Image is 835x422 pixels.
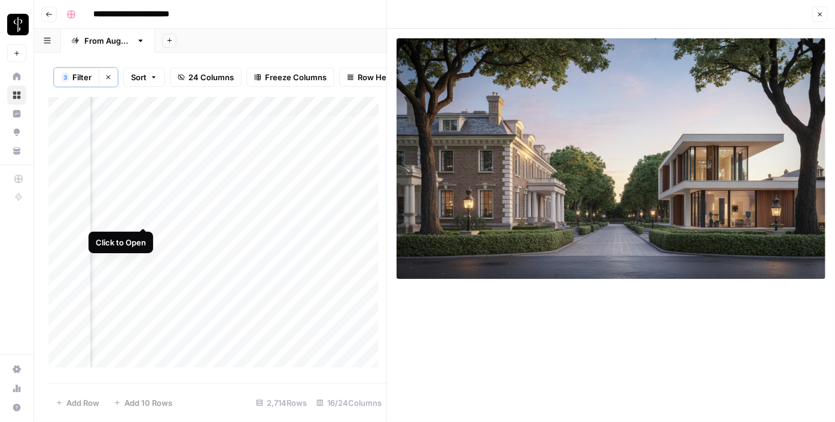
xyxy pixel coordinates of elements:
[7,123,26,142] a: Opportunities
[131,71,147,83] span: Sort
[339,68,409,87] button: Row Height
[265,71,327,83] span: Freeze Columns
[312,393,386,412] div: 16/24 Columns
[7,141,26,160] a: Your Data
[106,393,179,412] button: Add 10 Rows
[7,86,26,105] a: Browse
[7,67,26,86] a: Home
[188,71,234,83] span: 24 Columns
[7,10,26,40] button: Workspace: LP Production Workloads
[246,68,334,87] button: Freeze Columns
[63,72,67,82] span: 3
[7,14,29,35] img: LP Production Workloads Logo
[62,72,69,82] div: 3
[251,393,312,412] div: 2,714 Rows
[358,71,401,83] span: Row Height
[7,104,26,123] a: Insights
[123,68,165,87] button: Sort
[170,68,242,87] button: 24 Columns
[84,35,132,47] div: From [DATE]
[66,397,99,409] span: Add Row
[7,360,26,379] a: Settings
[397,38,825,279] img: Row/Cell
[72,71,92,83] span: Filter
[124,397,172,409] span: Add 10 Rows
[7,398,26,417] button: Help + Support
[7,379,26,398] a: Usage
[61,29,155,53] a: From [DATE]
[96,236,146,248] div: Click to Open
[48,393,106,412] button: Add Row
[54,68,99,87] button: 3Filter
